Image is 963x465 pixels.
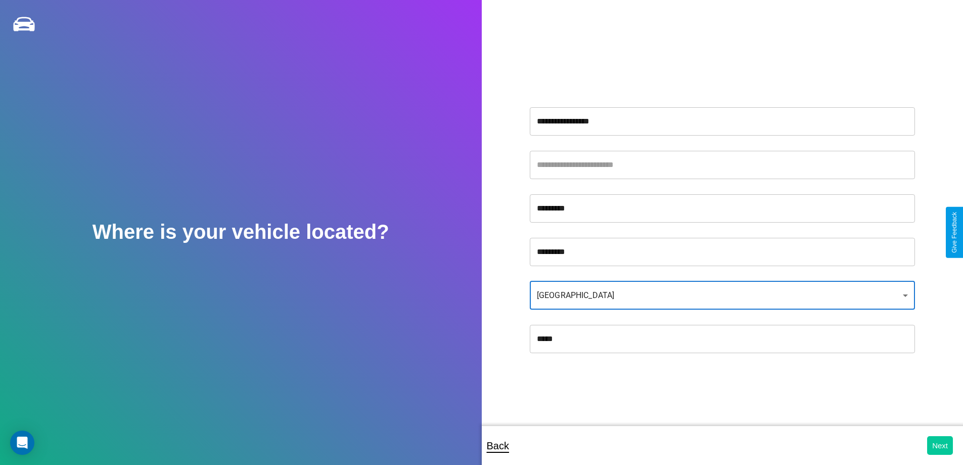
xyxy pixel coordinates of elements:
p: Back [487,437,509,455]
div: [GEOGRAPHIC_DATA] [530,281,915,310]
button: Next [927,436,953,455]
h2: Where is your vehicle located? [93,221,389,243]
div: Give Feedback [951,212,958,253]
div: Open Intercom Messenger [10,431,34,455]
